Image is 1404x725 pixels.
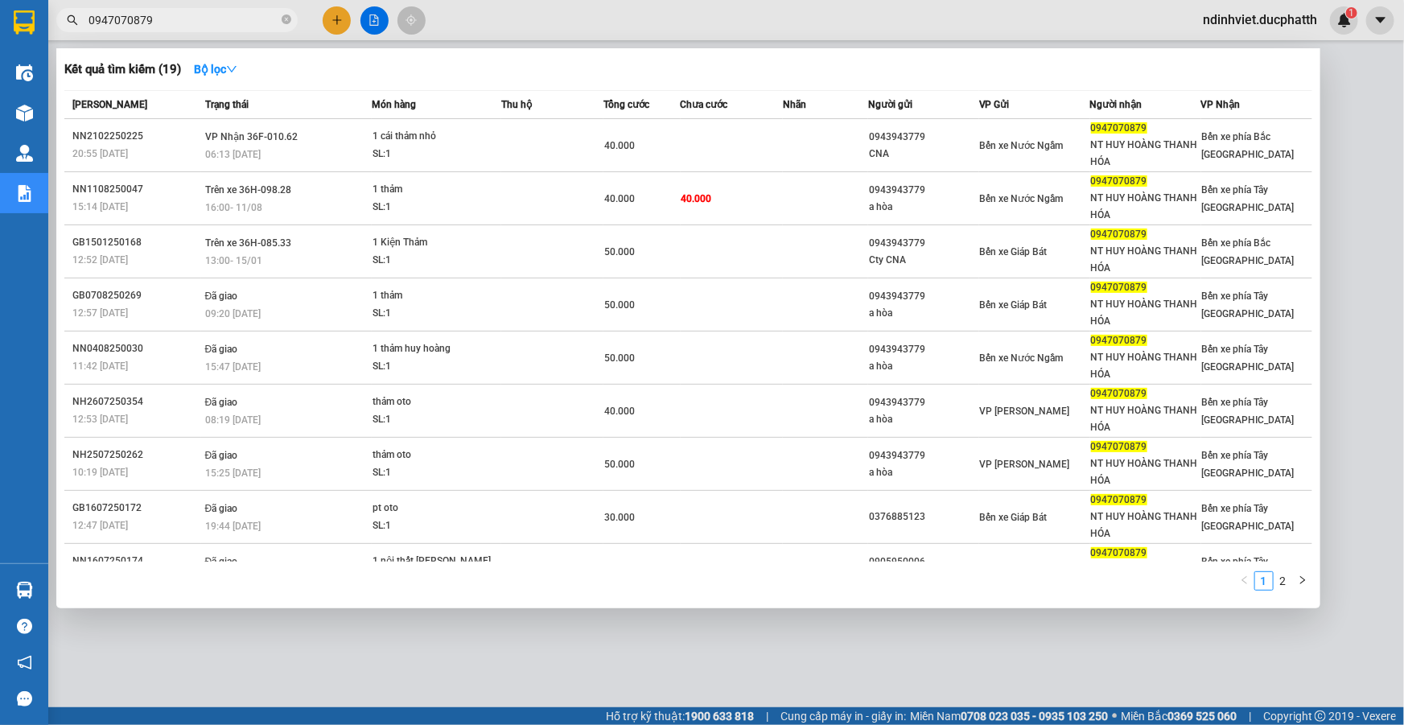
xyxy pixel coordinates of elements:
span: Đã giao [205,556,238,567]
span: question-circle [17,619,32,634]
div: a hòa [869,358,978,375]
div: 0943943779 [869,447,978,464]
div: NT HUY HOÀNG THANH HÓA [1091,402,1200,436]
span: Đã giao [205,503,238,514]
div: 0905950006 [869,554,978,571]
span: [PERSON_NAME] [72,99,147,110]
span: message [17,691,32,706]
span: Bến xe phía Tây [GEOGRAPHIC_DATA] [1202,503,1295,532]
span: Nhãn [783,99,806,110]
span: close-circle [282,13,291,28]
div: 1 thảm huy hoàng [373,340,493,358]
div: 0943943779 [869,341,978,358]
span: Bến xe Giáp Bát [980,246,1048,257]
span: 0947070879 [1091,229,1147,240]
span: 0947070879 [1091,388,1147,399]
div: SL: 1 [373,252,493,270]
div: NH2607250354 [72,393,200,410]
div: 0943943779 [869,235,978,252]
span: 15:25 [DATE] [205,468,261,479]
div: SL: 1 [373,305,493,323]
button: left [1235,571,1254,591]
span: Bến xe phía Tây [GEOGRAPHIC_DATA] [1202,450,1295,479]
div: NT HUY HOÀNG THANH HÓA [1091,190,1200,224]
img: warehouse-icon [16,582,33,599]
div: SL: 1 [373,199,493,216]
span: 16:00 - 11/08 [205,202,262,213]
span: 0947070879 [1091,335,1147,346]
div: SL: 1 [373,358,493,376]
button: right [1293,571,1312,591]
span: VP Gửi [979,99,1010,110]
span: Bến xe Nước Ngầm [980,140,1064,151]
span: 15:14 [DATE] [72,201,128,212]
img: solution-icon [16,185,33,202]
span: Đã giao [205,290,238,302]
div: 1 Kiện Thảm [373,234,493,252]
span: Bến xe phía Bắc [GEOGRAPHIC_DATA] [1202,131,1295,160]
span: 50.000 [604,459,635,470]
div: NN1607250174 [72,553,200,570]
span: 12:53 [DATE] [72,414,128,425]
span: 11:42 [DATE] [72,360,128,372]
img: warehouse-icon [16,145,33,162]
span: 50.000 [604,352,635,364]
div: 0943943779 [869,182,978,199]
div: pt oto [373,500,493,517]
span: VP [PERSON_NAME] [980,406,1070,417]
div: GB1607250172 [72,500,200,517]
span: Bến xe Nước Ngầm [980,193,1064,204]
span: Người nhận [1090,99,1143,110]
a: 2 [1274,572,1292,590]
span: Đã giao [205,450,238,461]
span: right [1298,575,1307,585]
img: warehouse-icon [16,64,33,81]
span: 06:13 [DATE] [205,149,261,160]
div: 1 nội thất [PERSON_NAME] [373,553,493,571]
span: search [67,14,78,26]
span: Người gửi [868,99,912,110]
span: Thu hộ [501,99,532,110]
span: Bến xe phía Tây [GEOGRAPHIC_DATA] [1202,397,1295,426]
div: a hòa [869,464,978,481]
div: Cty CNA [869,252,978,269]
div: SL: 1 [373,464,493,482]
div: 0943943779 [869,288,978,305]
span: 0947070879 [1091,494,1147,505]
div: 1 thảm [373,181,493,199]
span: Tổng cước [603,99,649,110]
span: 40.000 [604,193,635,204]
h3: Kết quả tìm kiếm ( 19 ) [64,61,181,78]
span: 0947070879 [1091,547,1147,558]
span: 30.000 [604,512,635,523]
span: Đã giao [205,397,238,408]
div: thảm oto [373,447,493,464]
img: logo-vxr [14,10,35,35]
li: 1 [1254,571,1274,591]
div: NT HUY HOÀNG THANH HÓA [1091,509,1200,542]
div: a hòa [869,305,978,322]
span: 09:20 [DATE] [205,308,261,319]
span: Bến xe phía Bắc [GEOGRAPHIC_DATA] [1202,237,1295,266]
span: 0947070879 [1091,441,1147,452]
div: 1 thảm [373,287,493,305]
span: 50.000 [604,246,635,257]
div: NT HUY HOÀNG THANH HÓA [1091,137,1200,171]
div: NN2102250225 [72,128,200,145]
div: 0943943779 [869,129,978,146]
div: CNA [869,146,978,163]
div: SL: 1 [373,411,493,429]
span: 19:44 [DATE] [205,521,261,532]
span: Chưa cước [681,99,728,110]
span: 20:55 [DATE] [72,148,128,159]
div: NT HUY HOÀNG THANH HÓA [1091,296,1200,330]
span: Bến xe phía Tây [GEOGRAPHIC_DATA] [1202,290,1295,319]
span: 12:57 [DATE] [72,307,128,319]
span: Bến xe Nước Ngầm [980,352,1064,364]
div: 0943943779 [869,394,978,411]
div: a hòa [869,199,978,216]
span: Bến xe phía Tây [GEOGRAPHIC_DATA] [1202,184,1295,213]
div: a hòa [869,411,978,428]
li: Next Page [1293,571,1312,591]
li: Previous Page [1235,571,1254,591]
